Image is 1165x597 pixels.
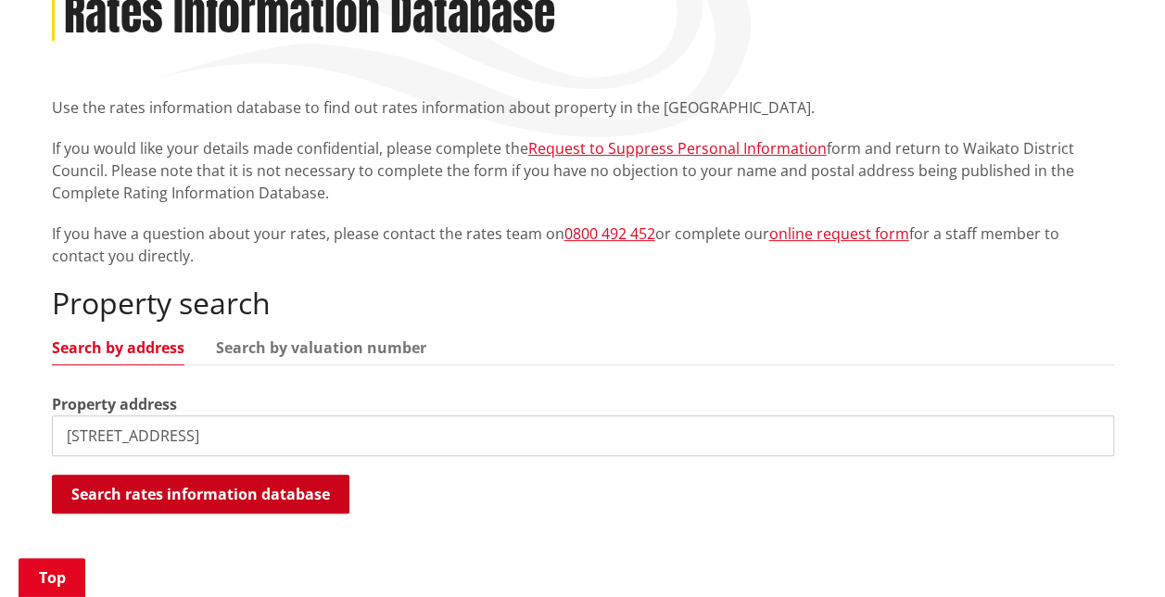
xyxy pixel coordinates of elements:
[564,223,655,244] a: 0800 492 452
[52,137,1114,204] p: If you would like your details made confidential, please complete the form and return to Waikato ...
[52,393,177,415] label: Property address
[769,223,909,244] a: online request form
[52,286,1114,321] h2: Property search
[19,558,85,597] a: Top
[52,415,1114,456] input: e.g. Duke Street NGARUAWAHIA
[52,340,184,355] a: Search by address
[52,96,1114,119] p: Use the rates information database to find out rates information about property in the [GEOGRAPHI...
[52,222,1114,267] p: If you have a question about your rates, please contact the rates team on or complete our for a s...
[216,340,426,355] a: Search by valuation number
[1080,519,1146,586] iframe: Messenger Launcher
[528,138,827,159] a: Request to Suppress Personal Information
[52,475,349,514] button: Search rates information database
